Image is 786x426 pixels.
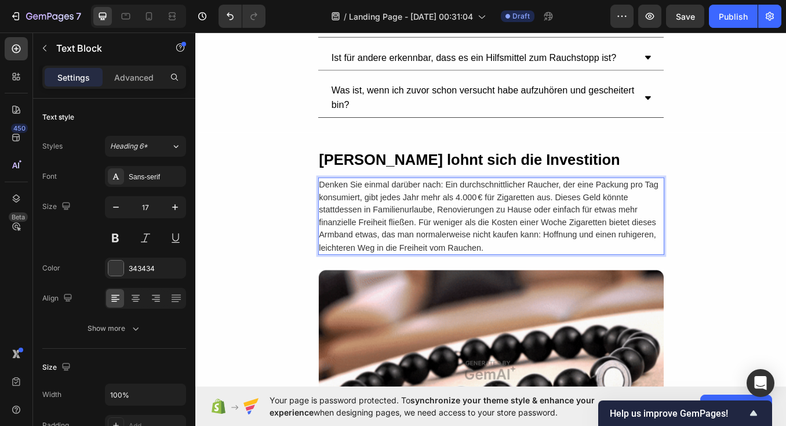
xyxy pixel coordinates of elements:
button: Save [666,5,704,28]
div: Undo/Redo [219,5,265,28]
div: Size [42,199,73,215]
div: Font [42,171,57,182]
span: Your page is password protected. To when designing pages, we need access to your store password. [270,394,640,418]
p: Advanced [114,71,154,84]
iframe: Design area [195,30,786,389]
span: synchronize your theme style & enhance your experience [270,395,595,417]
div: Size [42,360,73,376]
p: Text Block [56,41,155,55]
span: Heading 6* [110,141,148,151]
button: Show more [42,318,186,339]
p: Settings [57,71,90,84]
div: Width [42,389,61,400]
span: Landing Page - [DATE] 00:31:04 [349,10,473,23]
span: / [344,10,347,23]
button: 7 [5,5,86,28]
span: Draft [512,11,530,21]
span: Save [676,12,695,21]
p: 7 [76,9,81,23]
span: Help us improve GemPages! [610,408,747,419]
div: 343434 [129,263,183,274]
button: Allow access [700,395,772,418]
button: Publish [709,5,758,28]
div: Align [42,291,75,306]
button: Heading 6* [105,136,186,157]
div: Styles [42,141,63,151]
div: Text style [42,112,74,122]
div: Show more [88,323,141,334]
div: Beta [9,212,28,222]
div: Publish [719,10,748,23]
div: Sans-serif [129,172,183,182]
input: Auto [105,384,185,405]
button: Show survey - Help us improve GemPages! [610,406,760,420]
div: Color [42,263,60,273]
div: 450 [11,124,28,133]
div: Open Intercom Messenger [747,369,774,397]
